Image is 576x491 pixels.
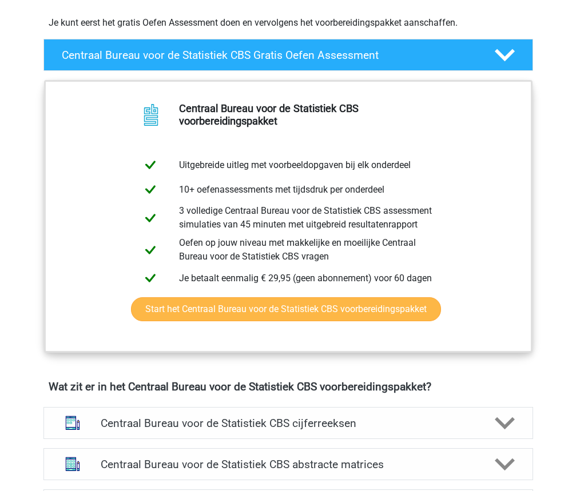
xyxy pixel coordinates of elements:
[39,407,538,439] a: cijferreeksen Centraal Bureau voor de Statistiek CBS cijferreeksen
[58,449,88,479] img: abstracte matrices
[39,448,538,480] a: abstracte matrices Centraal Bureau voor de Statistiek CBS abstracte matrices
[62,49,476,62] h4: Centraal Bureau voor de Statistiek CBS Gratis Oefen Assessment
[49,380,528,393] h4: Wat zit er in het Centraal Bureau voor de Statistiek CBS voorbereidingspakket?
[101,458,475,471] h4: Centraal Bureau voor de Statistiek CBS abstracte matrices
[58,408,88,438] img: cijferreeksen
[131,297,441,321] a: Start het Centraal Bureau voor de Statistiek CBS voorbereidingspakket
[39,39,538,71] a: Centraal Bureau voor de Statistiek CBS Gratis Oefen Assessment
[101,417,475,430] h4: Centraal Bureau voor de Statistiek CBS cijferreeksen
